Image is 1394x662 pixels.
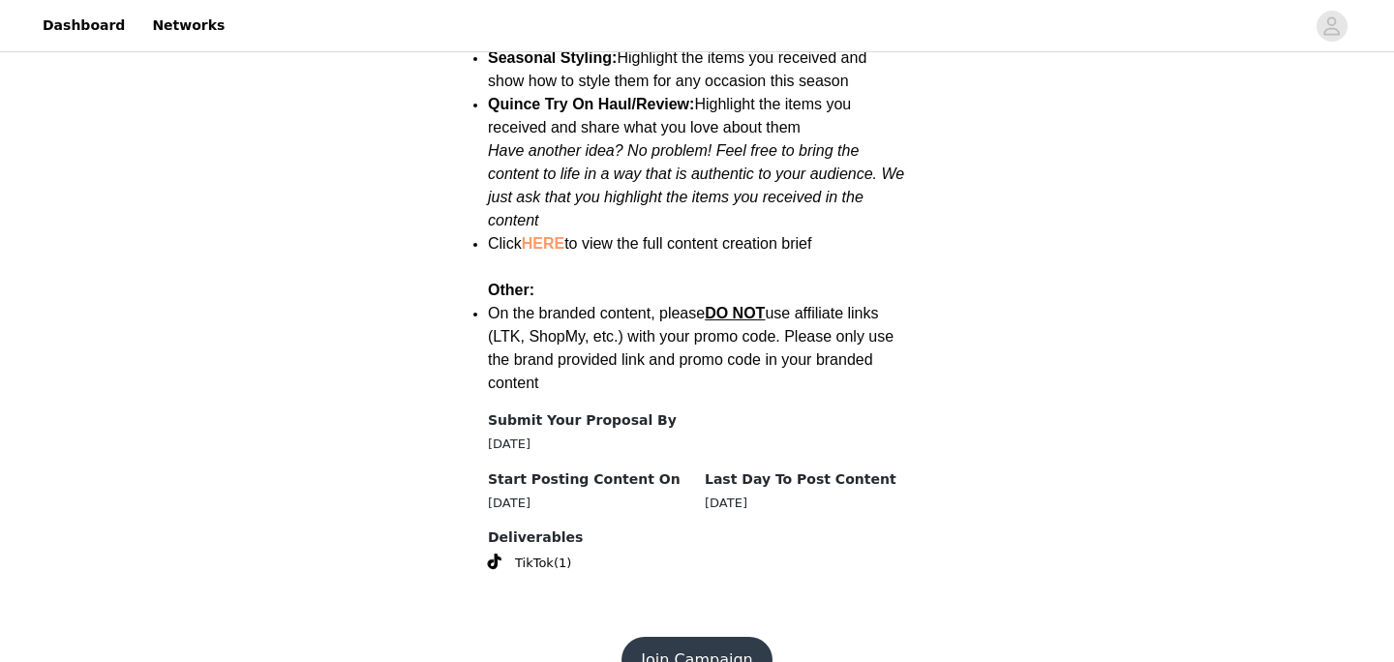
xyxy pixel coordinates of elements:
a: Networks [140,4,236,47]
div: avatar [1322,11,1341,42]
div: [DATE] [488,494,689,513]
h4: Submit Your Proposal By [488,410,689,431]
strong: Seasonal Styling: [488,49,617,66]
span: Highlight the items you received and share what you love about them [488,96,851,135]
div: [DATE] [705,494,906,513]
strong: Other: [488,282,534,298]
h4: Last Day To Post Content [705,469,906,490]
a: HERE [522,235,564,252]
span: DO NOT [705,305,765,321]
span: On the branded content, please use affiliate links (LTK, ShopMy, etc.) with your promo code. Plea... [488,305,894,391]
em: Have another idea? No problem! Feel free to bring the content to life in a way that is authentic ... [488,142,904,228]
a: Dashboard [31,4,136,47]
div: [DATE] [488,435,689,454]
h4: Start Posting Content On [488,469,689,490]
strong: Quince Try On Haul/Review: [488,96,694,112]
span: TikTok [515,554,554,573]
h4: Deliverables [488,527,906,548]
span: Click to view the full content creation brief [488,235,811,252]
span: (1) [554,554,571,573]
